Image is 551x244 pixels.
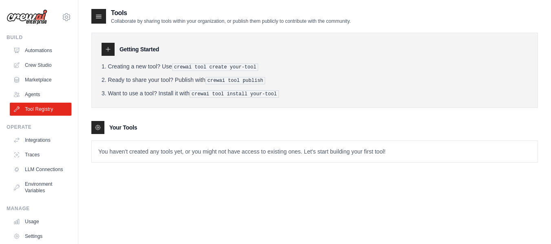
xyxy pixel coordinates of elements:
[10,163,71,176] a: LLM Connections
[10,44,71,57] a: Automations
[111,18,351,24] p: Collaborate by sharing tools within your organization, or publish them publicly to contribute wit...
[10,103,71,116] a: Tool Registry
[111,8,351,18] h2: Tools
[10,73,71,86] a: Marketplace
[7,205,71,212] div: Manage
[10,178,71,197] a: Environment Variables
[10,59,71,72] a: Crew Studio
[102,89,528,98] li: Want to use a tool? Install it with
[7,9,47,25] img: Logo
[92,141,538,162] p: You haven't created any tools yet, or you might not have access to existing ones. Let's start bui...
[10,88,71,101] a: Agents
[206,77,266,84] pre: crewai tool publish
[10,230,71,243] a: Settings
[190,90,279,98] pre: crewai tool install your-tool
[102,76,528,84] li: Ready to share your tool? Publish with
[10,215,71,228] a: Usage
[119,45,159,53] h3: Getting Started
[7,34,71,41] div: Build
[172,64,259,71] pre: crewai tool create your-tool
[10,148,71,161] a: Traces
[102,62,528,71] li: Creating a new tool? Use
[10,134,71,147] a: Integrations
[109,123,137,132] h3: Your Tools
[7,124,71,130] div: Operate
